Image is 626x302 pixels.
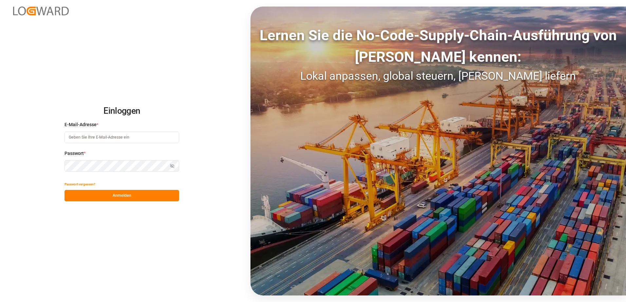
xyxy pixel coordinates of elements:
[13,7,69,15] img: Logward_new_orange.png
[64,178,95,190] button: Passwort vergessen?
[64,132,179,143] input: Geben Sie Ihre E-Mail-Adresse ein
[64,101,179,122] h2: Einloggen
[64,150,84,157] span: Passwort
[64,121,97,128] span: E-Mail-Adresse
[64,190,179,201] button: Anmelden
[250,68,626,84] div: Lokal anpassen, global steuern, [PERSON_NAME] liefern
[250,25,626,68] div: Lernen Sie die No-Code-Supply-Chain-Ausführung von [PERSON_NAME] kennen:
